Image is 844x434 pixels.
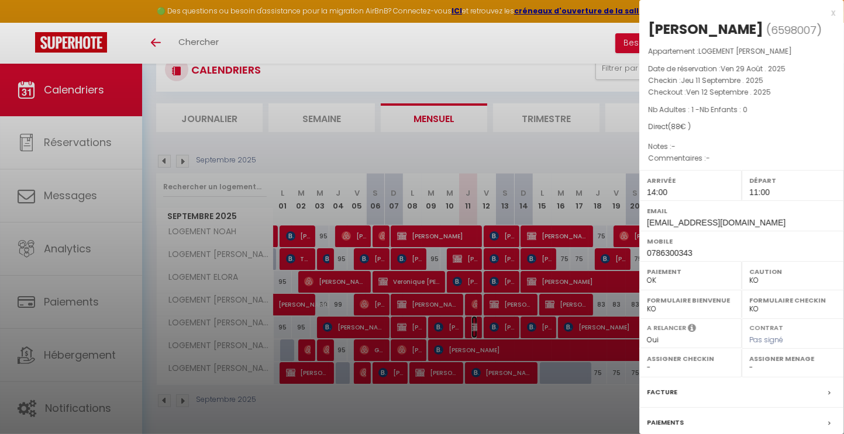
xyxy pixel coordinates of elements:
span: [EMAIL_ADDRESS][DOMAIN_NAME] [647,218,786,227]
p: Checkout : [648,86,835,98]
p: Checkin : [648,75,835,86]
label: Mobile [647,235,836,247]
label: Assigner Menage [749,353,836,364]
label: Email [647,205,836,217]
span: Pas signé [749,335,783,345]
p: Appartement : [648,46,835,57]
label: Départ [749,175,836,186]
span: 88 [671,121,680,131]
label: Arrivée [647,175,734,186]
span: LOGEMENT [PERSON_NAME] [698,46,792,56]
label: Paiements [647,416,684,429]
div: [PERSON_NAME] [648,20,763,39]
span: 0786300343 [647,248,693,258]
button: Ouvrir le widget de chat LiveChat [9,5,44,40]
div: Direct [648,121,835,133]
span: 14:00 [647,188,667,197]
span: Jeu 11 Septembre . 2025 [681,75,763,85]
label: Paiement [647,266,734,277]
p: Notes : [648,141,835,152]
label: Contrat [749,323,783,331]
label: Formulaire Checkin [749,294,836,306]
label: Caution [749,266,836,277]
span: Ven 29 Août . 2025 [721,64,786,74]
p: Date de réservation : [648,63,835,75]
span: Nb Adultes : 1 - [648,105,747,114]
label: A relancer [647,323,686,333]
div: x [639,6,835,20]
i: Sélectionner OUI si vous souhaiter envoyer les séquences de messages post-checkout [688,323,696,336]
span: Nb Enfants : 0 [700,105,747,114]
span: ( ) [766,22,822,38]
p: Commentaires : [648,152,835,164]
span: - [706,153,710,163]
iframe: Chat [794,381,835,425]
span: 11:00 [749,188,770,197]
label: Facture [647,386,677,398]
span: Ven 12 Septembre . 2025 [686,87,771,97]
label: Assigner Checkin [647,353,734,364]
span: - [671,141,676,151]
span: ( € ) [668,121,691,131]
span: 6598007 [771,23,817,37]
label: Formulaire Bienvenue [647,294,734,306]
